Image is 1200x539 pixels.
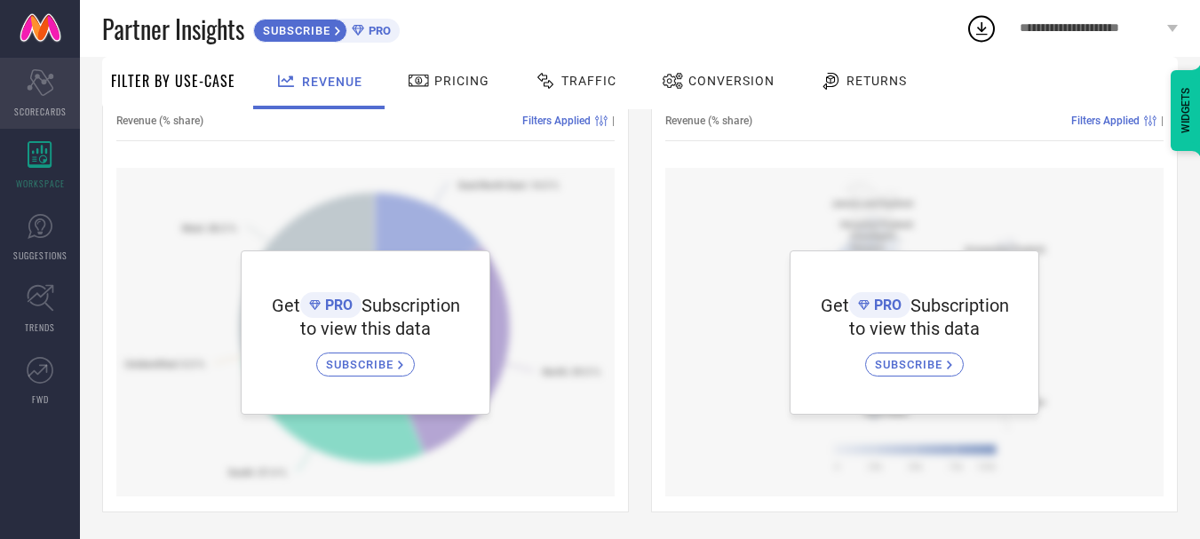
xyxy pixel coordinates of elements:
[362,295,460,316] span: Subscription
[1071,115,1140,127] span: Filters Applied
[865,339,964,377] a: SUBSCRIBE
[846,74,907,88] span: Returns
[253,14,400,43] a: SUBSCRIBEPRO
[910,295,1009,316] span: Subscription
[966,12,997,44] div: Open download list
[300,318,431,339] span: to view this data
[849,318,980,339] span: to view this data
[870,297,902,313] span: PRO
[522,115,591,127] span: Filters Applied
[612,115,615,127] span: |
[14,105,67,118] span: SCORECARDS
[272,295,300,316] span: Get
[875,358,947,371] span: SUBSCRIBE
[665,115,752,127] span: Revenue (% share)
[561,74,616,88] span: Traffic
[302,75,362,89] span: Revenue
[326,358,398,371] span: SUBSCRIBE
[13,249,68,262] span: SUGGESTIONS
[364,24,391,37] span: PRO
[434,74,489,88] span: Pricing
[16,177,65,190] span: WORKSPACE
[321,297,353,313] span: PRO
[32,392,49,406] span: FWD
[102,11,244,47] span: Partner Insights
[316,339,415,377] a: SUBSCRIBE
[111,70,235,91] span: Filter By Use-Case
[25,321,55,334] span: TRENDS
[688,74,775,88] span: Conversion
[254,24,335,37] span: SUBSCRIBE
[116,115,203,127] span: Revenue (% share)
[821,295,849,316] span: Get
[1161,115,1164,127] span: |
